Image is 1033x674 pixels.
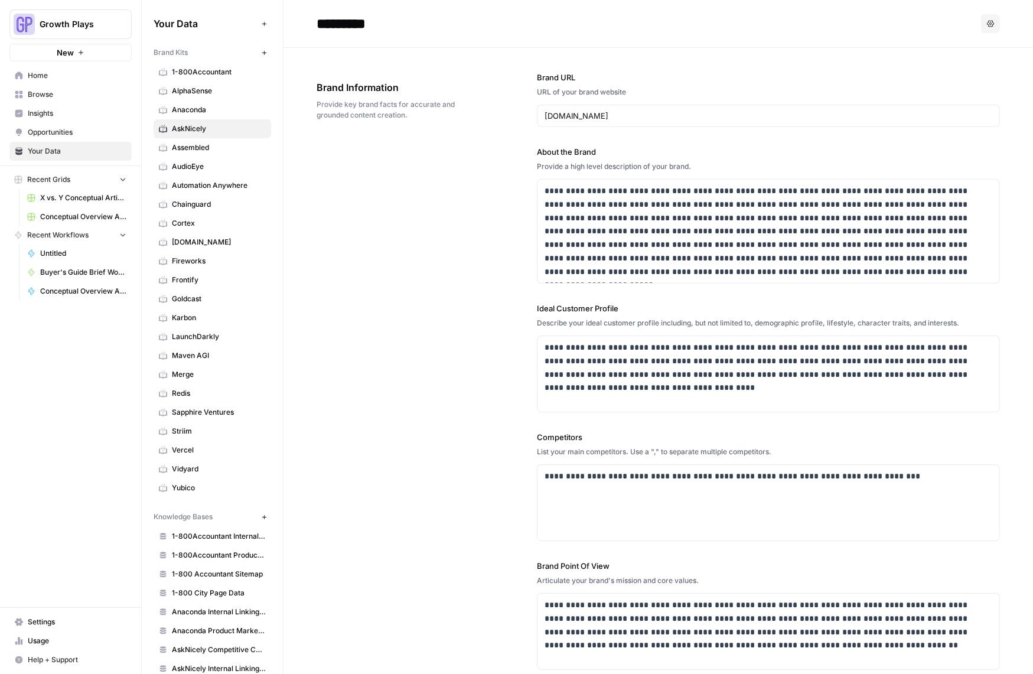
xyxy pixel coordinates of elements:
[154,512,213,522] span: Knowledge Bases
[154,621,271,640] a: Anaconda Product Marketing Wiki
[154,308,271,327] a: Karbon
[9,123,132,142] a: Opportunities
[28,89,126,100] span: Browse
[154,233,271,252] a: [DOMAIN_NAME]
[537,146,1000,158] label: About the Brand
[172,161,266,172] span: AudioEye
[172,531,266,542] span: 1-800Accountant Internal Linking
[28,108,126,119] span: Insights
[545,110,992,122] input: www.sundaysoccer.com
[9,85,132,104] a: Browse
[172,464,266,474] span: Vidyard
[154,82,271,100] a: AlphaSense
[172,294,266,304] span: Goldcast
[40,193,126,203] span: X vs. Y Conceptual Articles
[9,9,132,39] button: Workspace: Growth Plays
[27,230,89,240] span: Recent Workflows
[317,99,471,121] span: Provide key brand facts for accurate and grounded content creation.
[28,127,126,138] span: Opportunities
[154,176,271,195] a: Automation Anywhere
[172,312,266,323] span: Karbon
[172,237,266,248] span: [DOMAIN_NAME]
[154,138,271,157] a: Assembled
[537,431,1000,443] label: Competitors
[172,256,266,266] span: Fireworks
[154,403,271,422] a: Sapphire Ventures
[9,44,132,61] button: New
[9,66,132,85] a: Home
[172,388,266,399] span: Redis
[537,560,1000,572] label: Brand Point Of View
[28,636,126,646] span: Usage
[9,613,132,631] a: Settings
[172,588,266,598] span: 1-800 City Page Data
[172,426,266,437] span: Striim
[154,584,271,603] a: 1-800 City Page Data
[40,211,126,222] span: Conceptual Overview Article Grid
[154,157,271,176] a: AudioEye
[172,67,266,77] span: 1-800Accountant
[9,142,132,161] a: Your Data
[40,267,126,278] span: Buyer's Guide Brief Workflow
[172,105,266,115] span: Anaconda
[172,123,266,134] span: AskNicely
[537,71,1000,83] label: Brand URL
[154,195,271,214] a: Chainguard
[40,286,126,297] span: Conceptual Overview Article Generator
[172,663,266,674] span: AskNicely Internal Linking KB
[154,327,271,346] a: LaunchDarkly
[9,631,132,650] a: Usage
[28,655,126,665] span: Help + Support
[154,527,271,546] a: 1-800Accountant Internal Linking
[9,226,132,244] button: Recent Workflows
[40,248,126,259] span: Untitled
[154,289,271,308] a: Goldcast
[154,271,271,289] a: Frontify
[154,384,271,403] a: Redis
[40,18,111,30] span: Growth Plays
[154,460,271,478] a: Vidyard
[172,180,266,191] span: Automation Anywhere
[172,369,266,380] span: Merge
[172,644,266,655] span: AskNicely Competitive Content Database
[172,607,266,617] span: Anaconda Internal Linking KB
[172,142,266,153] span: Assembled
[22,188,132,207] a: X vs. Y Conceptual Articles
[14,14,35,35] img: Growth Plays Logo
[537,87,1000,97] div: URL of your brand website
[537,161,1000,172] div: Provide a high level description of your brand.
[172,407,266,418] span: Sapphire Ventures
[154,119,271,138] a: AskNicely
[172,199,266,210] span: Chainguard
[9,171,132,188] button: Recent Grids
[9,104,132,123] a: Insights
[154,47,188,58] span: Brand Kits
[28,70,126,81] span: Home
[172,550,266,561] span: 1-800Accountant Product Marketing
[172,483,266,493] span: Yubico
[537,575,1000,586] div: Articulate your brand's mission and core values.
[172,350,266,361] span: Maven AGI
[28,146,126,157] span: Your Data
[27,174,70,185] span: Recent Grids
[172,331,266,342] span: LaunchDarkly
[154,478,271,497] a: Yubico
[22,244,132,263] a: Untitled
[22,282,132,301] a: Conceptual Overview Article Generator
[154,603,271,621] a: Anaconda Internal Linking KB
[154,640,271,659] a: AskNicely Competitive Content Database
[154,441,271,460] a: Vercel
[57,47,74,58] span: New
[172,445,266,455] span: Vercel
[154,63,271,82] a: 1-800Accountant
[154,365,271,384] a: Merge
[154,100,271,119] a: Anaconda
[154,17,257,31] span: Your Data
[154,565,271,584] a: 1-800 Accountant Sitemap
[172,569,266,579] span: 1-800 Accountant Sitemap
[154,346,271,365] a: Maven AGI
[537,318,1000,328] div: Describe your ideal customer profile including, but not limited to, demographic profile, lifestyl...
[22,263,132,282] a: Buyer's Guide Brief Workflow
[172,86,266,96] span: AlphaSense
[154,252,271,271] a: Fireworks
